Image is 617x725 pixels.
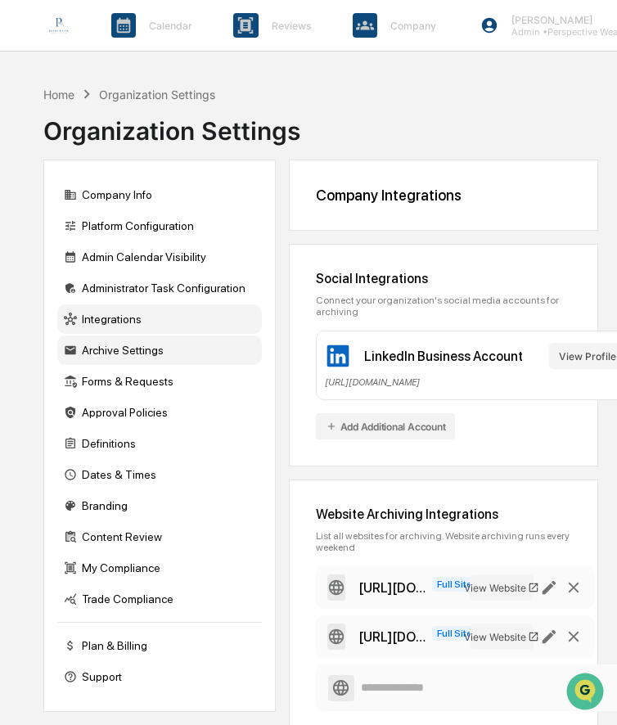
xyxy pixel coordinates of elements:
[57,522,262,552] div: Content Review
[358,629,432,645] div: https://www.facebook.com/perspectivewealthadvisors/
[10,231,110,260] a: 🔎Data Lookup
[57,460,262,489] div: Dates & Times
[316,295,572,317] div: Connect your organization's social media accounts for archiving
[377,20,444,32] p: Company
[325,343,351,369] img: LinkedIn Business Account Icon
[316,530,572,553] div: List all websites for archiving. Website archiving runs every weekend
[358,580,432,596] div: https://www.pwa-co.com/
[56,142,207,155] div: We're available if you need us!
[432,626,477,641] span: Full Site
[259,20,320,32] p: Reviews
[33,206,106,223] span: Preclearance
[470,574,534,601] button: View Website
[99,88,215,101] div: Organization Settings
[470,624,534,650] button: View Website
[57,662,262,691] div: Support
[10,200,112,229] a: 🖐️Preclearance
[57,211,262,241] div: Platform Configuration
[316,271,572,286] div: Social Integrations
[432,577,477,592] span: Full Site
[57,367,262,396] div: Forms & Requests
[112,200,209,229] a: 🗄️Attestations
[56,125,268,142] div: Start new chat
[57,584,262,614] div: Trade Compliance
[316,187,572,204] div: Company Integrations
[57,304,262,334] div: Integrations
[316,507,572,522] div: Website Archiving Integrations
[39,6,79,45] img: logo
[33,237,103,254] span: Data Lookup
[57,553,262,583] div: My Compliance
[278,130,298,150] button: Start new chat
[16,208,29,221] div: 🖐️
[43,103,300,146] div: Organization Settings
[119,208,132,221] div: 🗄️
[135,206,203,223] span: Attestations
[16,34,298,61] p: How can we help?
[57,335,262,365] div: Archive Settings
[163,277,198,290] span: Pylon
[136,20,200,32] p: Calendar
[565,671,609,715] iframe: Open customer support
[57,491,262,520] div: Branding
[57,242,262,272] div: Admin Calendar Visibility
[57,429,262,458] div: Definitions
[57,631,262,660] div: Plan & Billing
[57,273,262,303] div: Administrator Task Configuration
[57,180,262,209] div: Company Info
[364,349,523,364] div: LinkedIn Business Account
[115,277,198,290] a: Powered byPylon
[316,413,456,439] button: Add Additional Account
[57,398,262,427] div: Approval Policies
[16,239,29,252] div: 🔎
[43,88,74,101] div: Home
[16,125,46,155] img: 1746055101610-c473b297-6a78-478c-a979-82029cc54cd1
